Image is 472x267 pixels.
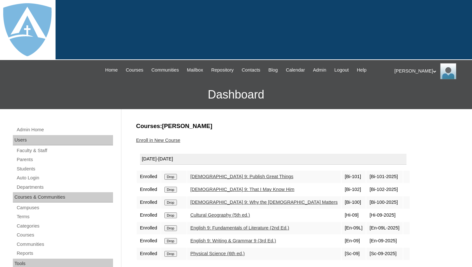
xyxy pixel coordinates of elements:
div: Courses & Communities [13,192,113,202]
span: Home [105,66,118,74]
a: Admin [310,66,330,74]
td: [Hi-09-2025] [366,209,403,221]
td: Enrolled [137,235,161,247]
span: Help [357,66,366,74]
td: [En-09-2025] [366,235,403,247]
a: English 9: Writing & Grammar 9 (3rd Ed.) [190,238,276,243]
a: Departments [16,183,113,191]
td: [Bi-101-2025] [366,171,403,183]
a: [DEMOGRAPHIC_DATA] 9: That I May Know Him [190,187,294,192]
td: Enrolled [137,196,161,209]
a: [DEMOGRAPHIC_DATA] 9: Publish Great Things [190,174,293,179]
td: [En-09L-2025] [366,222,403,234]
td: [Bi-101] [342,171,366,183]
a: Communities [148,66,182,74]
a: Campuses [16,204,113,212]
td: [Bi-102] [342,184,366,196]
a: Enroll in New Course [136,138,180,143]
input: Drop [164,187,177,193]
a: Mailbox [184,66,206,74]
h3: Dashboard [3,80,469,109]
td: [Hi-09] [342,209,366,221]
div: Users [13,135,113,145]
td: Enrolled [137,248,161,260]
a: Calendar [283,66,308,74]
td: [En-09] [342,235,366,247]
td: [Bi-100-2025] [366,196,403,209]
a: Physical Science (6th ed.) [190,251,245,256]
a: Courses [16,231,113,239]
a: Courses [123,66,147,74]
td: [Sc-09] [342,248,366,260]
span: Courses [126,66,144,74]
a: Categories [16,222,113,230]
span: Communities [151,66,179,74]
td: Enrolled [137,184,161,196]
td: Enrolled [137,222,161,234]
a: Logout [331,66,352,74]
span: Blog [268,66,278,74]
td: Enrolled [137,171,161,183]
input: Drop [164,174,177,180]
a: Help [354,66,370,74]
a: English 9: Fundamentals of Literature (2nd Ed.) [190,225,289,230]
input: Drop [164,212,177,218]
a: Students [16,165,113,173]
td: [Bi-100] [342,196,366,209]
a: Communities [16,240,113,248]
span: Contacts [242,66,260,74]
a: Repository [208,66,237,74]
input: Drop [164,225,177,231]
span: Calendar [286,66,305,74]
a: Parents [16,156,113,164]
div: [PERSON_NAME] [394,63,466,79]
input: Drop [164,200,177,205]
input: Drop [164,238,177,244]
a: Admin Home [16,126,113,134]
span: Mailbox [187,66,203,74]
a: Faculty & Staff [16,147,113,155]
a: Reports [16,249,113,257]
a: Terms [16,213,113,221]
td: [Bi-102-2025] [366,184,403,196]
a: Auto Login [16,174,113,182]
a: [DEMOGRAPHIC_DATA] 9: Why the [DEMOGRAPHIC_DATA] Matters [190,200,338,205]
td: [En-09L] [342,222,366,234]
input: Drop [164,251,177,257]
h3: Courses:[PERSON_NAME] [136,122,454,130]
td: [Sc-09-2025] [366,248,403,260]
span: Logout [334,66,349,74]
div: [DATE]-[DATE] [140,154,406,165]
span: Admin [313,66,327,74]
a: Contacts [239,66,264,74]
a: Blog [265,66,281,74]
span: Repository [211,66,234,74]
img: logo-white.png [3,3,52,56]
img: Thomas Lambert [440,63,456,79]
a: Cultural Geography (5th ed.) [190,212,250,218]
td: Enrolled [137,209,161,221]
a: Home [102,66,121,74]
